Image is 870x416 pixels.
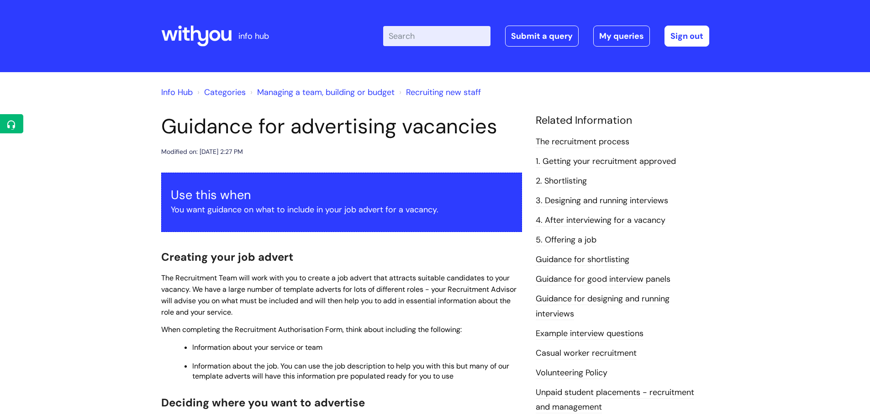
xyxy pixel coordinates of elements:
a: Casual worker recruitment [536,348,637,359]
a: Submit a query [505,26,579,47]
a: Guidance for shortlisting [536,254,629,266]
a: Managing a team, building or budget [257,87,395,98]
span: Information about the job. You can use the job description to help you with this but many of our ... [192,361,509,381]
a: Guidance for good interview panels [536,274,670,285]
p: info hub [238,29,269,43]
a: My queries [593,26,650,47]
a: Info Hub [161,87,193,98]
a: Unpaid student placements - recruitment and management [536,387,694,413]
p: You want guidance on what to include in your job advert for a vacancy. [171,202,512,217]
span: Deciding where you want to advertise [161,395,365,410]
div: | - [383,26,709,47]
span: Creating your job advert [161,250,293,264]
h1: Guidance for advertising vacancies [161,114,522,139]
a: The recruitment process [536,136,629,148]
a: Sign out [664,26,709,47]
a: Recruiting new staff [406,87,481,98]
input: Search [383,26,490,46]
span: When completing the Recruitment Authorisation Form, think about including the following: [161,325,462,334]
li: Managing a team, building or budget [248,85,395,100]
a: 1. Getting your recruitment approved [536,156,676,168]
a: 5. Offering a job [536,234,596,246]
a: Guidance for designing and running interviews [536,293,670,320]
span: Information about your service or team [192,342,322,352]
h3: Use this when [171,188,512,202]
a: 2. Shortlisting [536,175,587,187]
span: The Recruitment Team will work with you to create a job advert that attracts suitable candidates ... [161,273,517,316]
li: Solution home [195,85,246,100]
div: Modified on: [DATE] 2:27 PM [161,146,243,158]
a: Example interview questions [536,328,643,340]
a: 3. Designing and running interviews [536,195,668,207]
h4: Related Information [536,114,709,127]
li: Recruiting new staff [397,85,481,100]
a: Volunteering Policy [536,367,607,379]
a: 4. After interviewing for a vacancy [536,215,665,226]
a: Categories [204,87,246,98]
